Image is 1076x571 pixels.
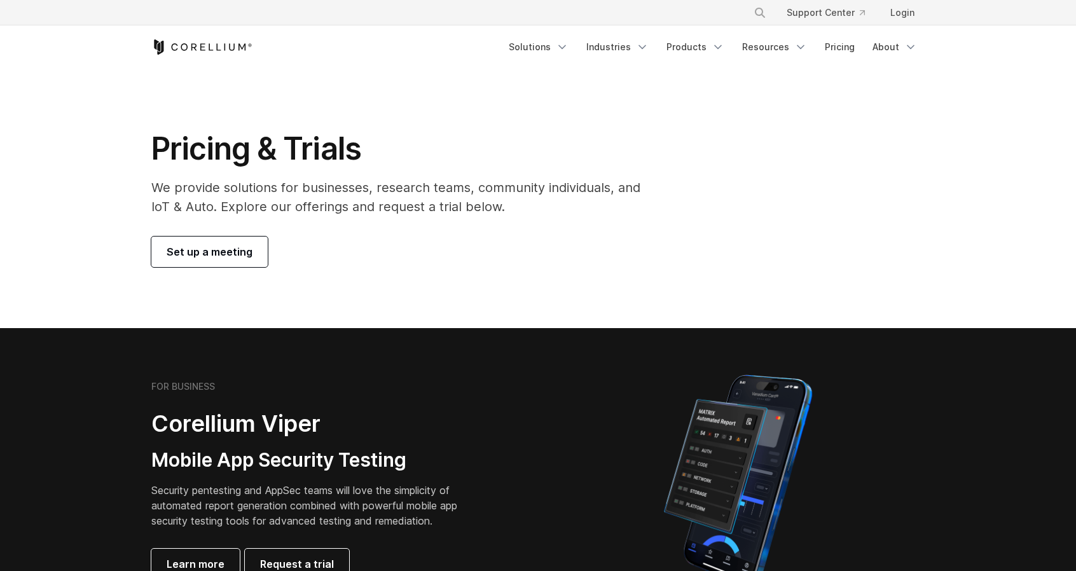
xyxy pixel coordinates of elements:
span: Set up a meeting [167,244,252,259]
a: Corellium Home [151,39,252,55]
a: Solutions [501,36,576,58]
h3: Mobile App Security Testing [151,448,477,472]
a: About [865,36,925,58]
h2: Corellium Viper [151,409,477,438]
div: Navigation Menu [738,1,925,24]
a: Set up a meeting [151,237,268,267]
button: Search [748,1,771,24]
a: Pricing [817,36,862,58]
a: Products [659,36,732,58]
a: Login [880,1,925,24]
a: Support Center [776,1,875,24]
p: Security pentesting and AppSec teams will love the simplicity of automated report generation comb... [151,483,477,528]
h1: Pricing & Trials [151,130,658,168]
a: Industries [579,36,656,58]
p: We provide solutions for businesses, research teams, community individuals, and IoT & Auto. Explo... [151,178,658,216]
a: Resources [735,36,815,58]
h6: FOR BUSINESS [151,381,215,392]
div: Navigation Menu [501,36,925,58]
